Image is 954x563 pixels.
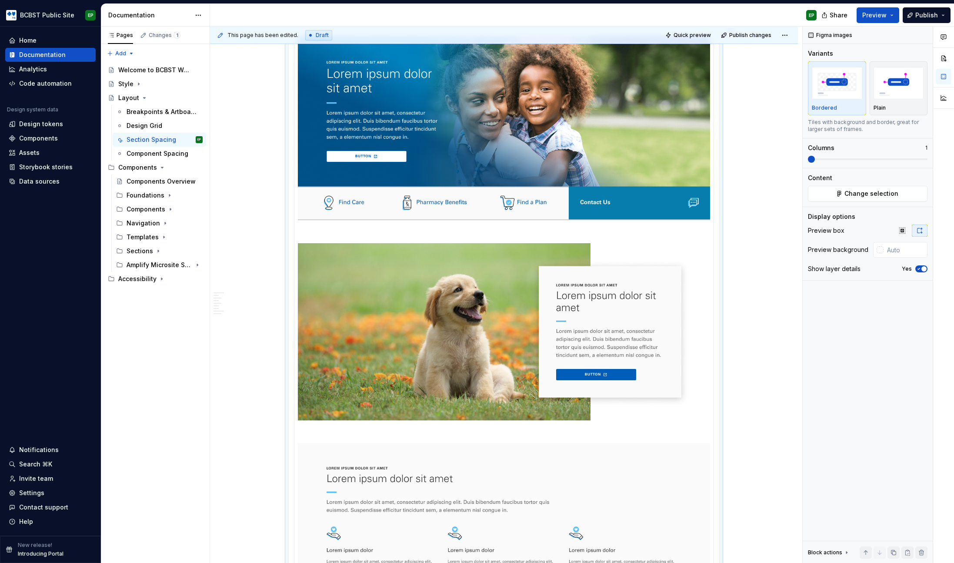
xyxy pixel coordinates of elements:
[127,177,196,186] div: Components Overview
[316,32,329,39] span: Draft
[19,50,66,59] div: Documentation
[857,7,899,23] button: Preview
[5,472,96,486] a: Invite team
[113,133,206,147] a: Section SpacingEP
[817,7,853,23] button: Share
[19,489,44,497] div: Settings
[108,32,133,39] div: Pages
[19,503,68,512] div: Contact support
[19,446,59,454] div: Notifications
[808,245,868,254] div: Preview background
[127,135,176,144] div: Section Spacing
[5,515,96,529] button: Help
[874,104,886,111] p: Plain
[808,61,866,115] button: placeholderBordered
[104,63,206,286] div: Page tree
[113,188,206,202] div: Foundations
[113,230,206,244] div: Templates
[5,457,96,471] button: Search ⌘K
[104,77,206,91] a: Style
[5,131,96,145] a: Components
[19,460,52,469] div: Search ⌘K
[127,149,188,158] div: Component Spacing
[5,117,96,131] a: Design tokens
[19,177,60,186] div: Data sources
[862,11,887,20] span: Preview
[19,65,47,74] div: Analytics
[108,11,190,20] div: Documentation
[808,549,842,556] div: Block actions
[113,147,206,161] a: Component Spacing
[5,34,96,47] a: Home
[5,77,96,90] a: Code automation
[18,550,63,557] p: Introducing Portal
[19,148,40,157] div: Assets
[808,49,833,58] div: Variants
[104,161,206,174] div: Components
[118,275,157,283] div: Accessibility
[127,233,159,241] div: Templates
[5,146,96,160] a: Assets
[118,66,190,74] div: Welcome to BCBST Web
[19,36,37,45] div: Home
[915,11,938,20] span: Publish
[844,189,898,198] span: Change selection
[874,67,924,99] img: placeholder
[127,107,198,116] div: Breakpoints & Artboards
[7,106,58,113] div: Design system data
[118,94,139,102] div: Layout
[173,32,180,39] span: 1
[809,12,814,19] div: EP
[20,11,74,20] div: BCBST Public Site
[5,160,96,174] a: Storybook stories
[127,247,153,255] div: Sections
[127,205,165,214] div: Components
[830,11,847,20] span: Share
[5,62,96,76] a: Analytics
[149,32,180,39] div: Changes
[808,144,834,152] div: Columns
[104,91,206,105] a: Layout
[197,135,201,144] div: EP
[812,67,862,99] img: placeholder
[104,63,206,77] a: Welcome to BCBST Web
[113,105,206,119] a: Breakpoints & Artboards
[902,265,912,272] label: Yes
[812,104,837,111] p: Bordered
[127,219,160,228] div: Navigation
[115,50,126,57] span: Add
[19,517,33,526] div: Help
[5,48,96,62] a: Documentation
[663,29,715,41] button: Quick preview
[5,174,96,188] a: Data sources
[19,120,63,128] div: Design tokens
[808,186,927,201] button: Change selection
[19,163,73,171] div: Storybook stories
[674,32,711,39] span: Quick preview
[808,119,927,133] div: Tiles with background and border, great for larger sets of frames.
[884,242,927,258] input: Auto
[5,486,96,500] a: Settings
[5,500,96,514] button: Contact support
[718,29,775,41] button: Publish changes
[227,32,298,39] span: This page has been edited.
[127,121,162,130] div: Design Grid
[903,7,951,23] button: Publish
[118,80,133,88] div: Style
[113,244,206,258] div: Sections
[808,226,844,235] div: Preview box
[5,443,96,457] button: Notifications
[19,134,58,143] div: Components
[925,144,927,151] p: 1
[104,47,137,60] button: Add
[113,202,206,216] div: Components
[113,216,206,230] div: Navigation
[127,261,192,269] div: Amplify Microsite Sections
[113,258,206,272] div: Amplify Microsite Sections
[729,32,771,39] span: Publish changes
[18,542,52,549] p: New release!
[2,6,99,24] button: BCBST Public SiteEP
[19,79,72,88] div: Code automation
[6,10,17,20] img: b44e7a6b-69a5-43df-ae42-963d7259159b.png
[808,546,850,559] div: Block actions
